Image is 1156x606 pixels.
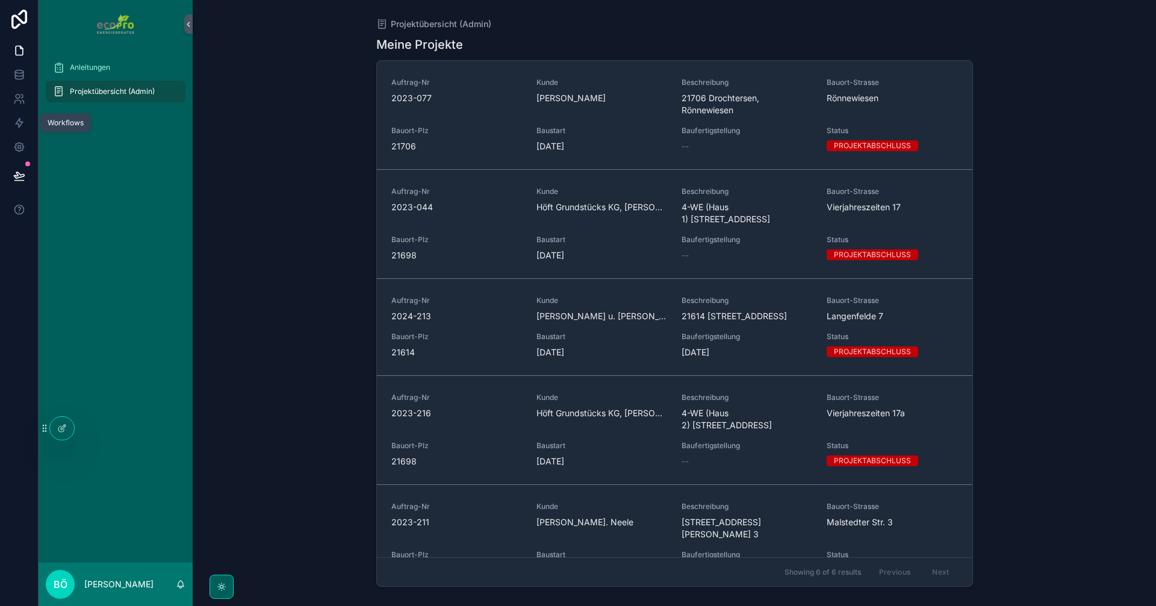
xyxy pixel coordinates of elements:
span: Bauort-Strasse [827,187,957,196]
span: Bauort-Strasse [827,78,957,87]
span: Vierjahreszeiten 17 [827,201,957,213]
span: 21698 [391,249,522,261]
a: Auftrag-Nr2023-077Kunde[PERSON_NAME]Beschreibung21706 Drochtersen, RönnewiesenBauort-StrasseRönne... [377,61,972,170]
span: Bauort-Strasse [827,393,957,402]
span: -- [682,249,689,261]
span: [DATE] [536,346,667,358]
span: Baustart [536,441,667,451]
span: Malstedter Str. 3 [827,516,957,528]
span: [PERSON_NAME] u. [PERSON_NAME] [536,310,667,322]
span: Baustart [536,235,667,245]
div: PROJEKTABSCHLUSS [834,346,911,357]
span: Anleitungen [70,63,110,72]
span: Bauort-Plz [391,126,522,136]
a: Auftrag-Nr2023-211Kunde[PERSON_NAME]. NeeleBeschreibung[STREET_ADDRESS][PERSON_NAME] 3Bauort-Stra... [377,485,972,594]
span: Kunde [536,502,667,511]
img: App logo [97,14,134,34]
span: 21706 [391,140,522,152]
span: Status [827,332,957,342]
h1: Meine Projekte [376,36,463,53]
span: Kunde [536,393,667,402]
a: Auftrag-Nr2023-044KundeHöft Grundstücks KG, [PERSON_NAME]Beschreibung4-WE (Haus 1) [STREET_ADDRES... [377,170,972,279]
span: Status [827,126,957,136]
span: [DATE] [536,455,667,467]
div: scrollable content [39,48,193,118]
span: Höft Grundstücks KG, [PERSON_NAME] [536,407,667,419]
div: PROJEKTABSCHLUSS [834,455,911,466]
span: Auftrag-Nr [391,296,522,305]
span: Projektübersicht (Admin) [391,18,491,30]
span: -- [682,455,689,467]
span: Beschreibung [682,296,812,305]
a: Projektübersicht (Admin) [376,18,491,30]
span: 21698 [391,455,522,467]
span: [DATE] [682,346,812,358]
span: 21614 [391,346,522,358]
span: Auftrag-Nr [391,78,522,87]
span: Baustart [536,550,667,560]
span: BÖ [54,577,67,592]
span: Bauort-Plz [391,441,522,451]
span: Langenfelde 7 [827,310,957,322]
span: Auftrag-Nr [391,393,522,402]
span: 2023-216 [391,407,522,419]
span: Projektübersicht (Admin) [70,87,155,96]
span: Status [827,550,957,560]
span: 2023-211 [391,516,522,528]
a: Projektübersicht (Admin) [46,81,185,102]
span: Auftrag-Nr [391,187,522,196]
span: Kunde [536,296,667,305]
span: [STREET_ADDRESS][PERSON_NAME] 3 [682,516,812,540]
span: -- [682,140,689,152]
span: Rönnewiesen [827,92,957,104]
span: [PERSON_NAME] [536,92,606,104]
a: Auftrag-Nr2024-213Kunde[PERSON_NAME] u. [PERSON_NAME]Beschreibung21614 [STREET_ADDRESS]Bauort-Str... [377,279,972,376]
span: Baufertigstellung [682,235,812,245]
span: Bauort-Plz [391,332,522,342]
span: Höft Grundstücks KG, [PERSON_NAME] [536,201,667,213]
div: PROJEKTABSCHLUSS [834,249,911,260]
span: [DATE] [536,140,667,152]
span: Beschreibung [682,393,812,402]
span: Status [827,235,957,245]
span: Auftrag-Nr [391,502,522,511]
span: Baufertigstellung [682,332,812,342]
span: 2023-077 [391,92,522,104]
div: PROJEKTABSCHLUSS [834,140,911,151]
span: 4-WE (Haus 2) [STREET_ADDRESS] [682,407,812,431]
span: Bauort-Strasse [827,502,957,511]
span: Beschreibung [682,502,812,511]
span: Beschreibung [682,78,812,87]
span: Baufertigstellung [682,441,812,451]
span: Kunde [536,78,667,87]
span: Baufertigstellung [682,126,812,136]
span: Baustart [536,332,667,342]
span: 21706 Drochtersen, Rönnewiesen [682,92,812,116]
span: Status [827,441,957,451]
span: Beschreibung [682,187,812,196]
span: 21614 [STREET_ADDRESS] [682,310,812,322]
span: Vierjahreszeiten 17a [827,407,957,419]
span: 2024-213 [391,310,522,322]
span: Baufertigstellung [682,550,812,560]
span: 4-WE (Haus 1) [STREET_ADDRESS] [682,201,812,225]
span: Showing 6 of 6 results [785,567,861,577]
a: Anleitungen [46,57,185,78]
span: 2023-044 [391,201,522,213]
span: Bauort-Strasse [827,296,957,305]
span: [PERSON_NAME]. Neele [536,516,633,528]
span: [DATE] [536,249,667,261]
span: Baustart [536,126,667,136]
span: Kunde [536,187,667,196]
div: Workflows [48,118,84,128]
span: Bauort-Plz [391,550,522,560]
p: [PERSON_NAME] [84,578,154,590]
span: Bauort-Plz [391,235,522,245]
a: Auftrag-Nr2023-216KundeHöft Grundstücks KG, [PERSON_NAME]Beschreibung4-WE (Haus 2) [STREET_ADDRES... [377,376,972,485]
